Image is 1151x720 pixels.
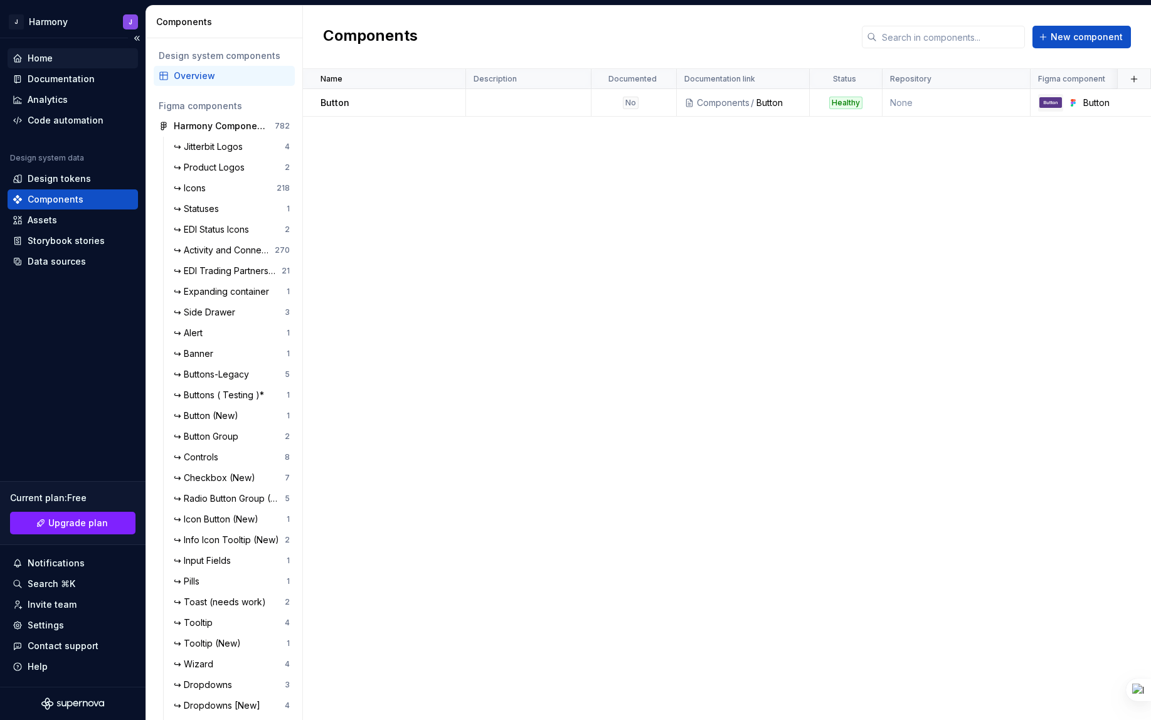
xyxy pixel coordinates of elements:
[1032,26,1131,48] button: New component
[28,235,105,247] div: Storybook stories
[285,162,290,172] div: 2
[285,659,290,669] div: 4
[287,349,290,359] div: 1
[285,535,290,545] div: 2
[174,223,254,236] div: ↪ EDI Status Icons
[169,261,295,281] a: ↪ EDI Trading Partners Logos21
[275,245,290,255] div: 270
[169,406,295,426] a: ↪ Button (New)1
[28,598,77,611] div: Invite team
[10,153,84,163] div: Design system data
[285,618,290,628] div: 4
[128,29,146,47] button: Collapse sidebar
[9,14,24,29] div: J
[169,385,295,405] a: ↪ Buttons ( Testing )*1
[169,509,295,529] a: ↪ Icon Button (New)1
[169,364,295,384] a: ↪ Buttons-Legacy5
[174,265,282,277] div: ↪ EDI Trading Partners Logos
[623,97,639,109] div: No
[285,597,290,607] div: 2
[174,182,211,194] div: ↪ Icons
[8,553,138,573] button: Notifications
[169,696,295,716] a: ↪ Dropdowns [New]4
[169,613,295,633] a: ↪ Tooltip4
[285,369,290,379] div: 5
[169,137,295,157] a: ↪ Jitterbit Logos4
[174,368,254,381] div: ↪ Buttons-Legacy
[8,48,138,68] a: Home
[28,578,75,590] div: Search ⌘K
[169,323,295,343] a: ↪ Alert1
[285,142,290,152] div: 4
[169,675,295,695] a: ↪ Dropdowns3
[174,285,274,298] div: ↪ Expanding container
[287,576,290,586] div: 1
[285,473,290,483] div: 7
[174,306,240,319] div: ↪ Side Drawer
[169,426,295,447] a: ↪ Button Group2
[287,411,290,421] div: 1
[174,575,204,588] div: ↪ Pills
[169,199,295,219] a: ↪ Statuses1
[684,74,755,84] p: Documentation link
[28,619,64,632] div: Settings
[890,74,931,84] p: Repository
[159,50,290,62] div: Design system components
[174,679,237,691] div: ↪ Dropdowns
[8,595,138,615] a: Invite team
[321,97,349,109] p: Button
[169,551,295,571] a: ↪ Input Fields1
[169,240,295,260] a: ↪ Activity and Connector Icons270
[154,66,295,86] a: Overview
[285,494,290,504] div: 5
[174,617,218,629] div: ↪ Tooltip
[41,697,104,710] svg: Supernova Logo
[174,120,267,132] div: Harmony Components
[1039,97,1062,108] img: Button
[608,74,657,84] p: Documented
[275,121,290,131] div: 782
[883,89,1031,117] td: None
[8,210,138,230] a: Assets
[174,161,250,174] div: ↪ Product Logos
[174,534,284,546] div: ↪ Info Icon Tooltip (New)
[285,431,290,442] div: 2
[8,69,138,89] a: Documentation
[29,16,68,28] div: Harmony
[174,596,271,608] div: ↪ Toast (needs work)
[169,220,295,240] a: ↪ EDI Status Icons2
[28,172,91,185] div: Design tokens
[169,592,295,612] a: ↪ Toast (needs work)2
[174,699,265,712] div: ↪ Dropdowns [New]
[287,287,290,297] div: 1
[169,489,295,509] a: ↪ Radio Button Group (New)5
[169,468,295,488] a: ↪ Checkbox (New)7
[169,447,295,467] a: ↪ Controls8
[174,430,243,443] div: ↪ Button Group
[174,637,246,650] div: ↪ Tooltip (New)
[129,17,132,27] div: J
[8,231,138,251] a: Storybook stories
[28,640,98,652] div: Contact support
[48,517,108,529] span: Upgrade plan
[174,327,208,339] div: ↪ Alert
[154,116,295,136] a: Harmony Components782
[156,16,297,28] div: Components
[285,225,290,235] div: 2
[8,657,138,677] button: Help
[28,255,86,268] div: Data sources
[3,8,143,35] button: JHarmonyJ
[174,203,224,215] div: ↪ Statuses
[28,52,53,65] div: Home
[277,183,290,193] div: 218
[174,451,223,463] div: ↪ Controls
[8,90,138,110] a: Analytics
[28,557,85,569] div: Notifications
[169,344,295,364] a: ↪ Banner1
[877,26,1025,48] input: Search in components...
[321,74,342,84] p: Name
[28,114,103,127] div: Code automation
[285,452,290,462] div: 8
[285,680,290,690] div: 3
